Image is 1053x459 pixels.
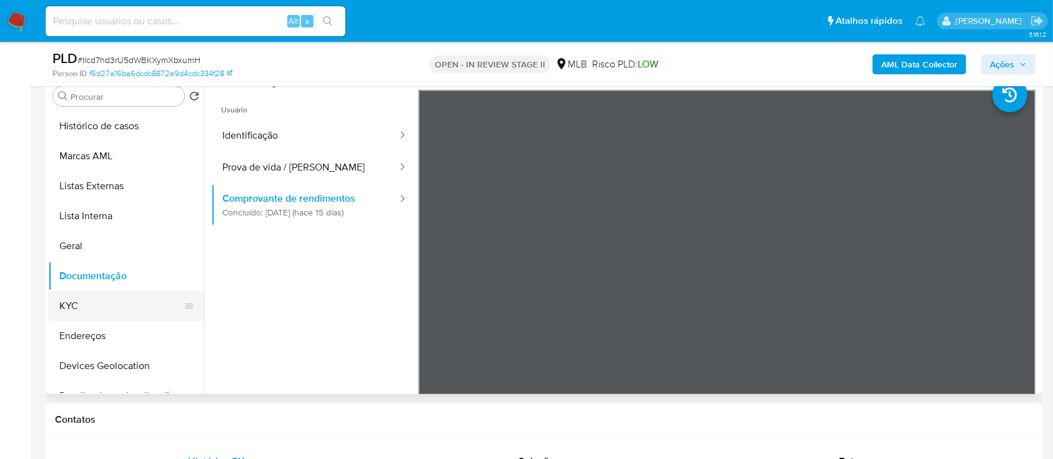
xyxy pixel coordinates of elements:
button: Marcas AML [48,141,204,171]
b: Person ID [52,68,87,79]
span: # IIcd7hd3rU5dWBKXymXbxumH [77,54,200,66]
span: s [305,15,309,27]
b: AML Data Collector [881,54,957,74]
button: Procurar [58,91,68,101]
p: OPEN - IN REVIEW STAGE II [430,56,550,73]
button: Detalhe da geolocalização [48,381,204,411]
span: 3.161.2 [1029,29,1047,39]
button: Listas Externas [48,171,204,201]
button: Documentação [48,261,204,291]
div: MLB [555,57,587,71]
button: Ações [981,54,1036,74]
button: KYC [48,291,194,321]
a: f5d27a16ba6dcdc8872e9d4cdc334f28 [89,68,232,79]
button: AML Data Collector [873,54,966,74]
button: search-icon [315,12,340,30]
a: Notificações [915,16,926,26]
button: Histórico de casos [48,111,204,141]
p: alessandra.barbosa@mercadopago.com [956,15,1026,27]
b: PLD [52,48,77,68]
button: Endereços [48,321,204,351]
input: Procurar [71,91,179,102]
span: Atalhos rápidos [836,14,902,27]
input: Pesquise usuários ou casos... [46,13,345,29]
span: Alt [289,15,299,27]
span: Risco PLD: [592,57,658,71]
span: LOW [638,57,658,71]
button: Lista Interna [48,201,204,231]
button: Retornar ao pedido padrão [189,91,199,105]
button: Geral [48,231,204,261]
button: Devices Geolocation [48,351,204,381]
h1: Contatos [55,413,1033,426]
span: Ações [990,54,1014,74]
a: Sair [1031,14,1044,27]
